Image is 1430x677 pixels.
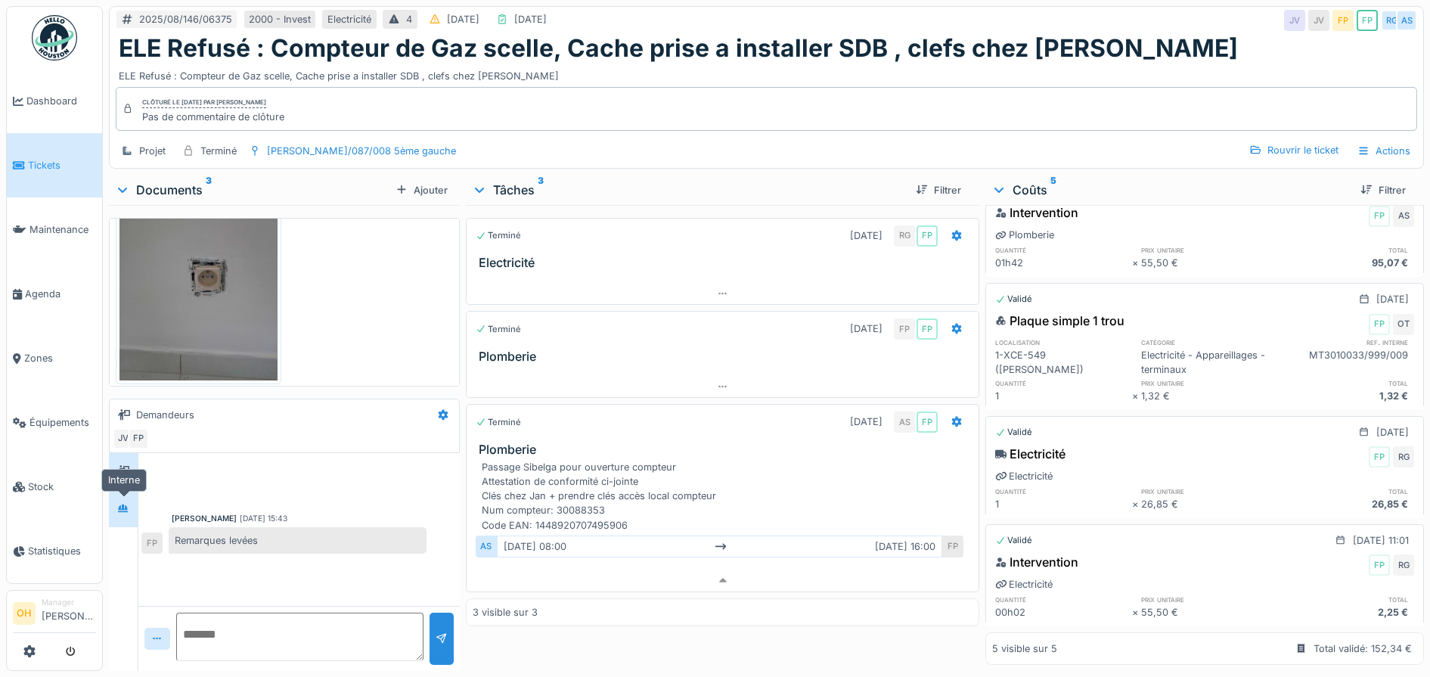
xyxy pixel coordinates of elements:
[995,256,1131,270] div: 01h42
[479,256,973,270] h3: Electricité
[995,203,1078,222] div: Intervention
[1369,554,1390,576] div: FP
[473,605,538,620] div: 3 visible sur 3
[206,181,212,199] sup: 3
[894,318,915,340] div: FP
[1369,446,1390,467] div: FP
[1351,140,1417,162] div: Actions
[1376,292,1409,306] div: [DATE]
[1132,389,1142,403] div: ×
[24,351,96,365] span: Zones
[7,197,102,262] a: Maintenance
[995,426,1032,439] div: Validé
[28,480,96,494] span: Stock
[995,486,1131,496] h6: quantité
[472,181,904,199] div: Tâches
[1132,256,1142,270] div: ×
[894,411,915,433] div: AS
[910,180,967,200] div: Filtrer
[538,181,544,199] sup: 3
[995,389,1131,403] div: 1
[995,534,1032,547] div: Validé
[1141,256,1277,270] div: 55,50 €
[482,460,970,533] div: Passage Sibelga pour ouverture compteur Attestation de conformité ci-jointe Clés chez Jan + prend...
[995,293,1032,306] div: Validé
[32,15,77,61] img: Badge_color-CXgf-gQk.svg
[1369,206,1390,227] div: FP
[1353,533,1409,548] div: [DATE] 11:01
[514,12,547,26] div: [DATE]
[406,12,412,26] div: 4
[1141,595,1277,604] h6: prix unitaire
[995,228,1054,242] div: Plomberie
[7,390,102,455] a: Équipements
[995,378,1131,388] h6: quantité
[942,536,963,557] div: FP
[169,527,427,554] div: Remarques levées
[119,34,1238,63] h1: ELE Refusé : Compteur de Gaz scelle, Cache prise a installer SDB , clefs chez [PERSON_NAME]
[894,225,915,247] div: RG
[447,12,479,26] div: [DATE]
[995,445,1066,463] div: Electricité
[1308,10,1329,31] div: JV
[1141,337,1277,347] h6: catégorie
[992,641,1057,656] div: 5 visible sur 5
[1132,605,1142,620] div: ×
[1278,256,1414,270] div: 95,07 €
[917,318,938,340] div: FP
[995,605,1131,620] div: 00h02
[995,553,1078,571] div: Intervention
[850,415,883,429] div: [DATE]
[240,513,287,524] div: [DATE] 15:43
[128,428,149,449] div: FP
[119,169,278,380] img: zqbc7l4vvdduyfxmdugsvx587fpy
[1278,348,1414,377] div: MT3010033/999/009
[995,577,1053,592] div: Electricité
[1396,10,1417,31] div: AS
[7,326,102,390] a: Zones
[200,144,237,158] div: Terminé
[850,228,883,243] div: [DATE]
[1393,446,1414,467] div: RG
[995,337,1131,347] h6: localisation
[917,225,938,247] div: FP
[995,312,1124,330] div: Plaque simple 1 trou
[139,12,232,26] div: 2025/08/146/06375
[1393,314,1414,335] div: OT
[479,349,973,364] h3: Plomberie
[13,602,36,625] li: OH
[1284,10,1305,31] div: JV
[7,69,102,133] a: Dashboard
[850,321,883,336] div: [DATE]
[142,98,266,108] div: Clôturé le [DATE] par [PERSON_NAME]
[116,384,281,399] div: IMG_20250813_110437_512.jpg
[136,408,194,422] div: Demandeurs
[1393,554,1414,576] div: RG
[25,287,96,301] span: Agenda
[172,513,237,524] div: [PERSON_NAME]
[1278,497,1414,511] div: 26,85 €
[1278,245,1414,255] h6: total
[42,597,96,608] div: Manager
[249,12,311,26] div: 2000 - Invest
[28,158,96,172] span: Tickets
[1278,595,1414,604] h6: total
[995,245,1131,255] h6: quantité
[1278,605,1414,620] div: 2,25 €
[1357,10,1378,31] div: FP
[991,181,1348,199] div: Coûts
[139,144,166,158] div: Projet
[42,597,96,629] li: [PERSON_NAME]
[7,133,102,197] a: Tickets
[497,536,943,557] div: [DATE] 08:00 [DATE] 16:00
[7,455,102,519] a: Stock
[7,519,102,583] a: Statistiques
[1278,486,1414,496] h6: total
[26,94,96,108] span: Dashboard
[7,262,102,326] a: Agenda
[1332,10,1354,31] div: FP
[267,144,456,158] div: [PERSON_NAME]/087/008 5ème gauche
[476,229,521,242] div: Terminé
[1381,10,1402,31] div: RG
[101,469,147,491] div: Interne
